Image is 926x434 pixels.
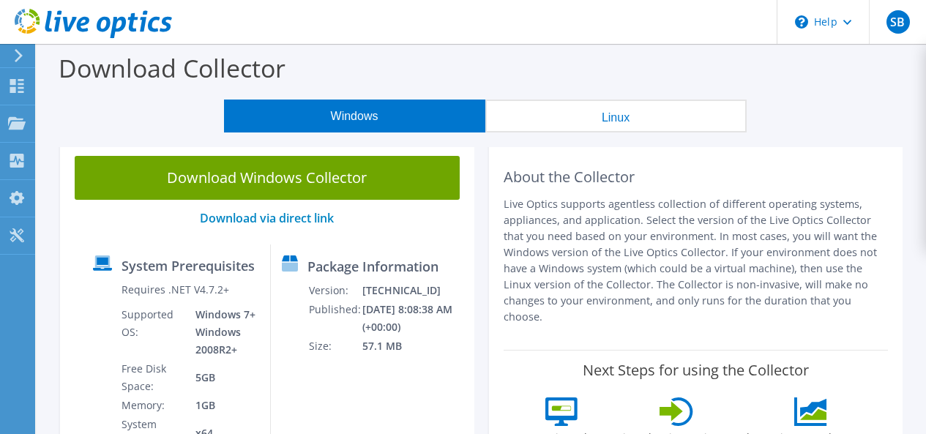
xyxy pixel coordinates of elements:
[308,337,362,356] td: Size:
[485,100,747,132] button: Linux
[121,396,185,415] td: Memory:
[200,210,334,226] a: Download via direct link
[59,51,285,85] label: Download Collector
[121,305,185,359] td: Supported OS:
[184,359,258,396] td: 5GB
[75,156,460,200] a: Download Windows Collector
[122,258,255,273] label: System Prerequisites
[307,259,438,274] label: Package Information
[308,300,362,337] td: Published:
[121,359,185,396] td: Free Disk Space:
[308,281,362,300] td: Version:
[362,337,468,356] td: 57.1 MB
[583,362,809,379] label: Next Steps for using the Collector
[795,15,808,29] svg: \n
[122,283,229,297] label: Requires .NET V4.7.2+
[504,196,889,325] p: Live Optics supports agentless collection of different operating systems, appliances, and applica...
[362,300,468,337] td: [DATE] 8:08:38 AM (+00:00)
[184,305,258,359] td: Windows 7+ Windows 2008R2+
[184,396,258,415] td: 1GB
[362,281,468,300] td: [TECHNICAL_ID]
[224,100,485,132] button: Windows
[886,10,910,34] span: SB
[504,168,889,186] h2: About the Collector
